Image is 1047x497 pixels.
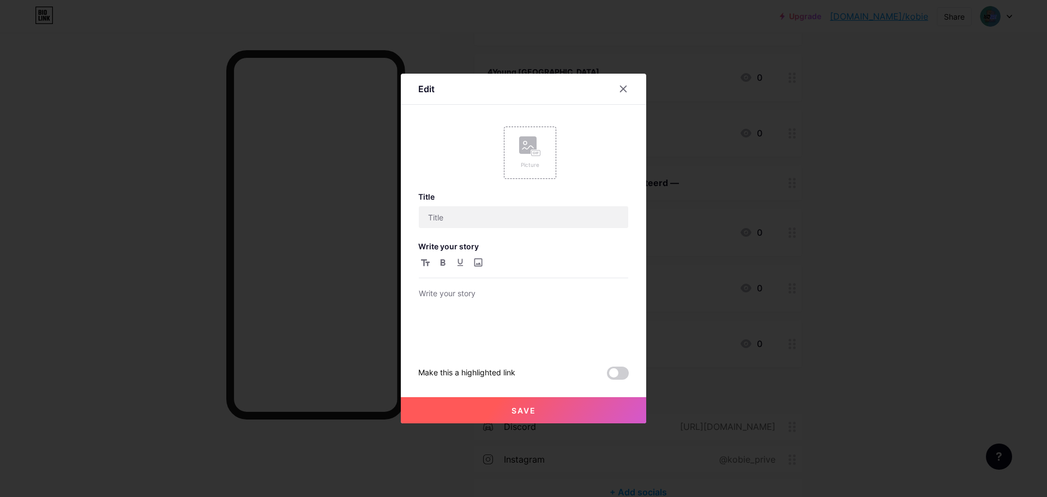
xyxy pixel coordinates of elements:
[418,192,629,201] h3: Title
[418,367,515,380] div: Make this a highlighted link
[419,206,628,228] input: Title
[512,406,536,415] span: Save
[418,82,435,95] div: Edit
[418,242,629,251] h3: Write your story
[401,397,646,423] button: Save
[519,161,541,169] div: Picture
